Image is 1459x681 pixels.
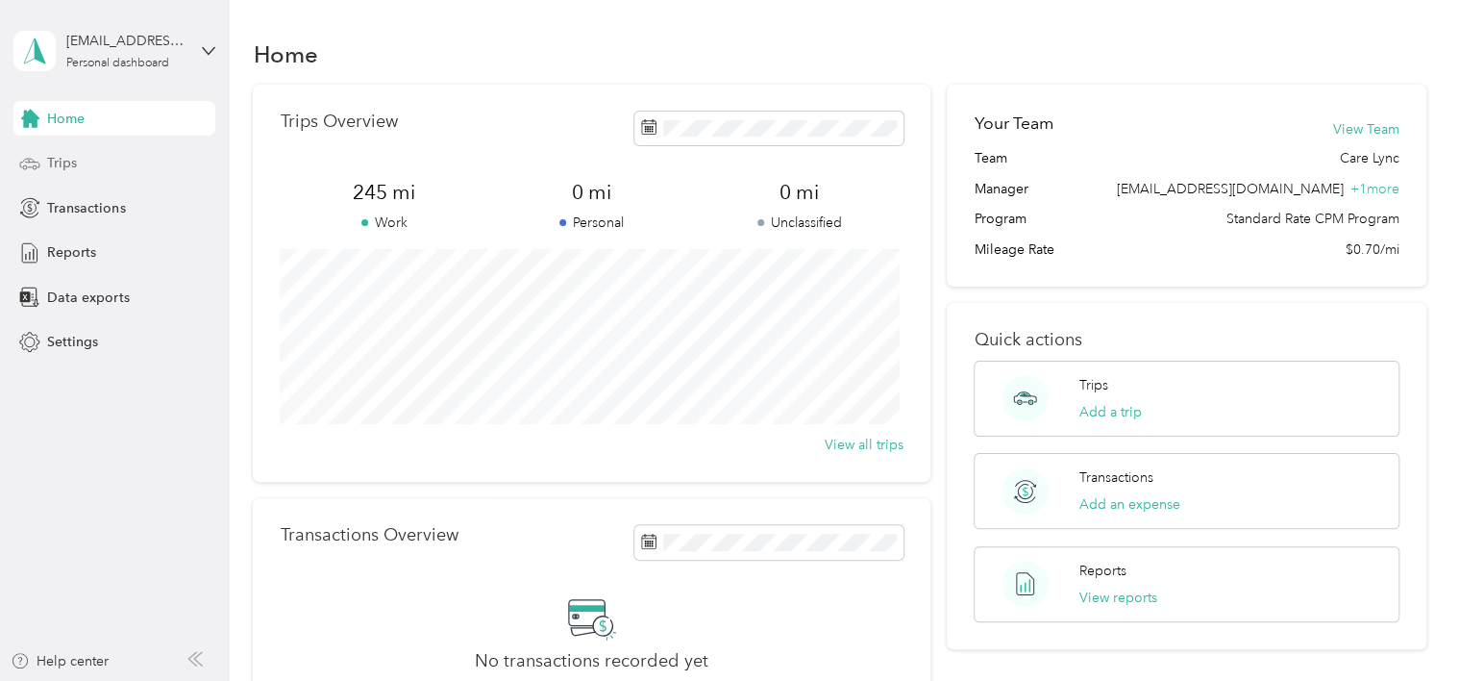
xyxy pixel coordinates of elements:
span: Reports [47,242,96,263]
span: Transactions [47,198,125,218]
button: Help center [11,651,109,671]
h2: No transactions recorded yet [475,651,708,671]
span: Home [47,109,85,129]
button: Add an expense [1079,494,1180,515]
p: Quick actions [974,330,1398,350]
span: [EMAIL_ADDRESS][DOMAIN_NAME] [1117,181,1344,197]
span: 0 mi [696,179,903,206]
h2: Your Team [974,112,1052,136]
span: Data exports [47,288,129,308]
span: Program [974,209,1026,229]
button: View all trips [825,435,903,455]
span: Trips [47,153,77,173]
span: Settings [47,332,98,352]
div: Personal dashboard [66,58,169,69]
span: Team [974,148,1006,168]
button: Add a trip [1079,402,1142,422]
span: Mileage Rate [974,240,1053,260]
p: Trips Overview [280,112,397,132]
div: [EMAIL_ADDRESS][DOMAIN_NAME] [66,31,186,51]
p: Unclassified [696,213,903,233]
button: View Team [1333,119,1399,139]
span: Care Lync [1340,148,1399,168]
span: Standard Rate CPM Program [1226,209,1399,229]
p: Personal [488,213,696,233]
span: 0 mi [488,179,696,206]
button: View reports [1079,588,1157,608]
iframe: Everlance-gr Chat Button Frame [1351,573,1459,681]
span: + 1 more [1350,181,1399,197]
h1: Home [253,44,317,64]
p: Transactions Overview [280,525,457,545]
p: Transactions [1079,467,1153,488]
span: $0.70/mi [1346,240,1399,260]
span: 245 mi [280,179,487,206]
span: Manager [974,179,1027,199]
p: Work [280,213,487,233]
p: Reports [1079,561,1126,581]
p: Trips [1079,375,1108,395]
